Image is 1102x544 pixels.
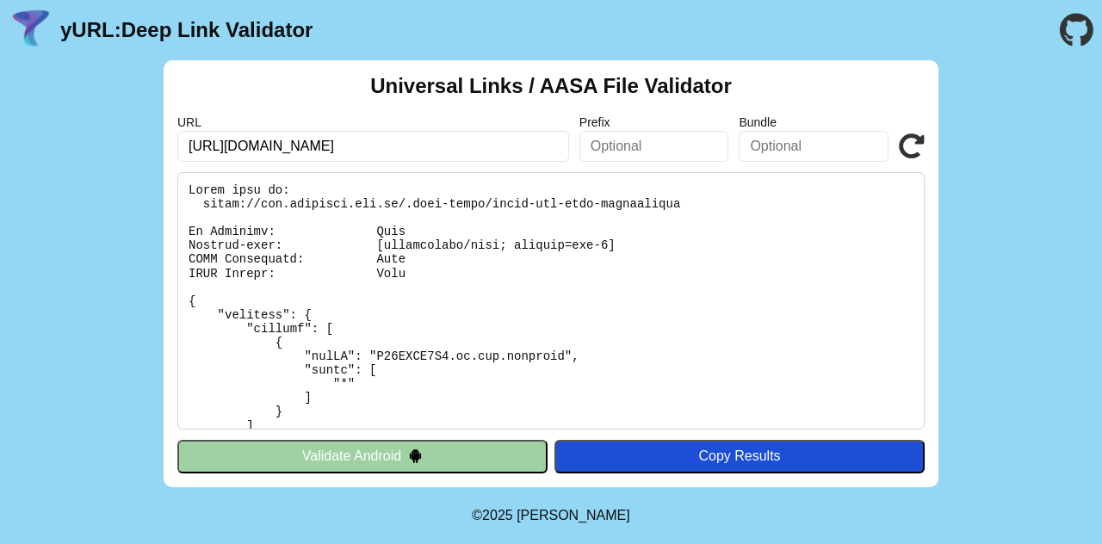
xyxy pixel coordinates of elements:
footer: © [472,487,629,544]
span: 2025 [482,508,513,522]
input: Optional [579,131,729,162]
input: Optional [739,131,888,162]
button: Copy Results [554,440,925,473]
input: Required [177,131,569,162]
a: Michael Ibragimchayev's Personal Site [517,508,630,522]
pre: Lorem ipsu do: sitam://con.adipisci.eli.se/.doei-tempo/incid-utl-etdo-magnaaliqua En Adminimv: Qu... [177,172,925,430]
a: yURL:Deep Link Validator [60,18,313,42]
label: URL [177,115,569,129]
button: Validate Android [177,440,548,473]
label: Prefix [579,115,729,129]
h2: Universal Links / AASA File Validator [370,74,732,98]
img: yURL Logo [9,8,53,53]
img: droidIcon.svg [408,448,423,463]
div: Copy Results [563,448,916,464]
label: Bundle [739,115,888,129]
